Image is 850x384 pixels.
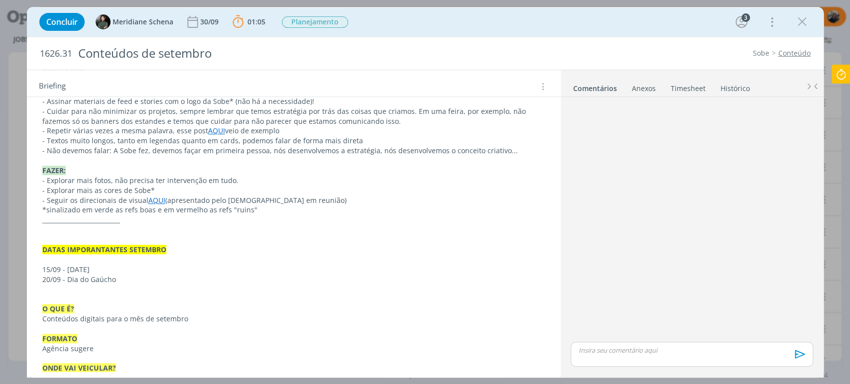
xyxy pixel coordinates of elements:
span: Concluir [46,18,78,26]
div: dialog [27,7,824,378]
div: 30/09 [200,18,221,25]
p: Conteúdos digitais para o mês de setembro [42,314,545,324]
strong: FORMATO [42,334,77,343]
a: Conteúdo [778,48,811,58]
strong: ONDE VAI VEICULAR? [42,363,116,373]
strong: O QUE É? [42,304,74,313]
span: Meridiane Schena [113,18,173,25]
p: - Explorar mais fotos, não precisa ter intervenção em tudo. [42,176,545,186]
strong: DATAS IMPORANTANTES SETEMBRO [42,245,166,254]
a: Timesheet [670,79,706,94]
div: Conteúdos de setembro [74,41,486,66]
p: - Assinar materiais de feed e stories com o logo da Sobe* (não há a necessidade)! [42,96,545,106]
a: Sobe [753,48,769,58]
div: 3 [741,13,750,22]
p: *sinalizado em verde as refs boas e em vermelho as refs "ruins" [42,205,545,215]
button: Planejamento [281,16,349,28]
p: 20/09 - Dia do Gaúcho [42,275,545,285]
a: AQUI [208,126,225,135]
p: __________________________ [42,215,545,225]
p: - Cuidar para não minimizar os projetos, sempre lembrar que temos estratégia por trás das coisas ... [42,106,545,126]
button: MMeridiane Schena [96,14,173,29]
button: Concluir [39,13,85,31]
p: - Repetir várias vezes a mesma palavra, esse post veio de exemplo [42,126,545,136]
p: 15/09 - [DATE] [42,265,545,275]
button: 3 [733,14,749,30]
img: M [96,14,111,29]
a: Histórico [720,79,750,94]
button: 01:05 [230,14,268,30]
p: - Seguir os direcionais de visual (apresentado pelo [DEMOGRAPHIC_DATA] em reunião) [42,195,545,205]
strong: FAZER: [42,166,66,175]
p: - Explorar mais as cores de Sobe* [42,186,545,195]
span: Planejamento [282,16,348,28]
a: Comentários [573,79,617,94]
span: Briefing [39,80,66,93]
p: - Textos muito longos, tanto em legendas quanto em cards, podemos falar de forma mais direta [42,136,545,146]
span: 1626.31 [40,48,72,59]
p: Agência sugere [42,344,545,354]
span: 01:05 [247,17,265,26]
div: Anexos [632,84,656,94]
a: AQUI [148,195,165,205]
p: - Não devemos falar: A Sobe fez, devemos façar em primeira pessoa, nós desenvolvemos a estratégia... [42,146,545,156]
